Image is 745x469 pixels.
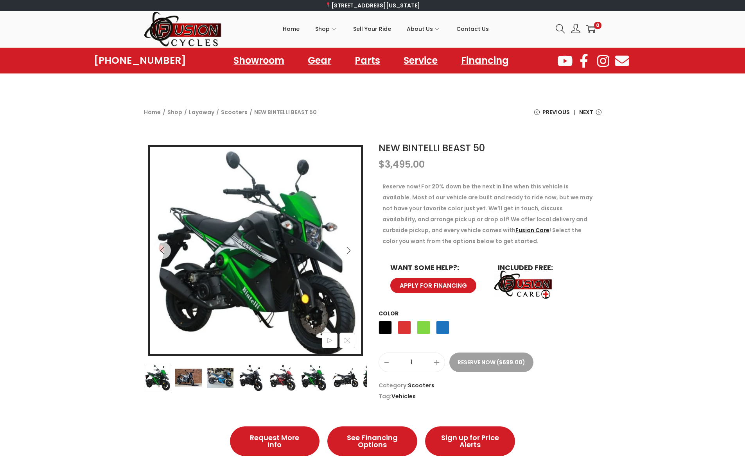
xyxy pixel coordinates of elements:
[347,52,388,70] a: Parts
[144,11,222,47] img: Woostify retina logo
[343,434,402,448] span: See Financing Options
[408,381,434,389] a: Scooters
[579,107,593,118] span: Next
[353,19,391,39] span: Sell Your Ride
[390,278,476,293] a: APPLY FOR FINANCING
[396,52,445,70] a: Service
[379,391,601,402] span: Tag:
[353,11,391,47] a: Sell Your Ride
[163,107,165,118] span: /
[167,108,182,116] a: Shop
[456,11,489,47] a: Contact Us
[379,380,601,391] span: Category:
[226,52,517,70] nav: Menu
[400,283,467,288] span: APPLY FOR FINANCING
[363,364,390,391] img: Product image
[325,2,420,9] a: [STREET_ADDRESS][US_STATE]
[237,364,265,391] img: Product image
[150,147,361,358] img: NEW BINTELLI BEAST 50
[300,364,327,391] img: Product image
[340,242,357,259] button: Next
[144,108,161,116] a: Home
[390,264,482,271] h6: WANT SOME HELP?:
[246,434,304,448] span: Request More Info
[449,353,533,372] button: Reserve Now ($699.00)
[269,364,296,391] img: Product image
[542,107,570,118] span: Previous
[175,364,202,391] img: Product image
[189,108,214,116] a: Layaway
[154,242,171,259] button: Previous
[94,55,186,66] a: [PHONE_NUMBER]
[300,52,339,70] a: Gear
[206,364,233,391] img: Product image
[379,158,425,171] bdi: 3,495.00
[184,107,187,118] span: /
[283,11,300,47] a: Home
[250,107,252,118] span: /
[456,19,489,39] span: Contact Us
[226,52,292,70] a: Showroom
[579,107,601,124] a: Next
[382,181,598,247] p: Reserve now! For 20% down be the next in line when this vehicle is available. Most of our vehicle...
[327,426,417,456] a: See Financing Options
[391,392,416,400] a: Vehicles
[144,364,171,391] img: Product image
[407,11,441,47] a: About Us
[425,426,515,456] a: Sign up for Price Alerts
[379,158,385,171] span: $
[498,264,590,271] h6: INCLUDED FREE:
[379,310,399,317] label: Color
[254,107,317,118] span: NEW BINTELLI BEAST 50
[221,108,248,116] a: Scooters
[230,426,320,456] a: Request More Info
[216,107,219,118] span: /
[586,24,596,34] a: 0
[315,19,330,39] span: Shop
[534,107,570,124] a: Previous
[315,11,337,47] a: Shop
[222,11,550,47] nav: Primary navigation
[407,19,433,39] span: About Us
[515,226,549,234] a: Fusion Care
[379,357,445,368] input: Product quantity
[283,19,300,39] span: Home
[441,434,499,448] span: Sign up for Price Alerts
[453,52,517,70] a: Financing
[331,364,359,391] img: Product image
[325,2,331,8] img: 📍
